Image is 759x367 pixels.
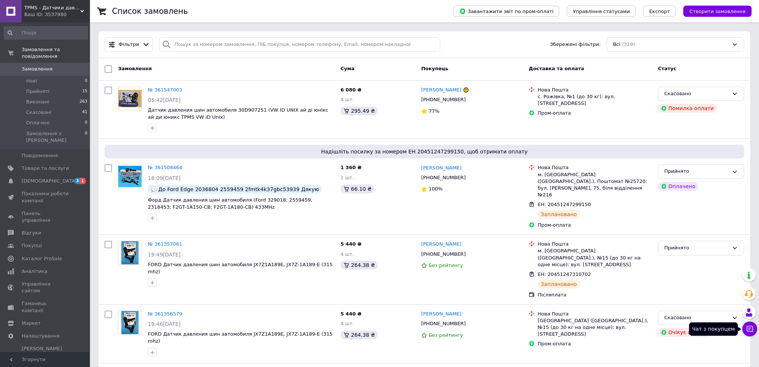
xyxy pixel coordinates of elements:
[689,322,738,336] div: Чат з покупцем
[118,241,142,265] a: Фото товару
[664,244,729,252] div: Прийнято
[421,241,461,248] a: [PERSON_NAME]
[118,311,142,335] a: Фото товару
[676,8,752,14] a: Створити замовлення
[538,164,652,171] div: Нова Пошта
[22,281,69,294] span: Управління сайтом
[340,87,361,93] span: 6 080 ₴
[420,173,467,183] div: [PHONE_NUMBER]
[538,202,591,207] span: ЕН: 20451247299150
[538,248,652,268] div: м. [GEOGRAPHIC_DATA] ([GEOGRAPHIC_DATA].), №15 (до 30 кг на одне місце): вул. [STREET_ADDRESS]
[340,175,354,180] span: 1 шт.
[82,109,87,116] span: 41
[538,110,652,116] div: Пром-оплата
[121,241,139,264] img: Фото товару
[664,90,729,98] div: Скасовано
[22,190,69,204] span: Показники роботи компанії
[538,311,652,317] div: Нова Пошта
[643,6,676,17] button: Експорт
[340,241,361,247] span: 5 440 ₴
[340,66,354,71] span: Cума
[340,330,378,339] div: 264.38 ₴
[121,311,139,334] img: Фото товару
[24,11,90,18] div: Ваш ID: 3537980
[22,255,62,262] span: Каталог ProSale
[658,66,676,71] span: Статус
[340,184,374,193] div: 66.10 ₴
[538,271,591,277] span: ЕН: 20451247310702
[340,97,354,102] span: 4 шт.
[658,104,717,113] div: Помилка оплати
[649,9,670,14] span: Експорт
[22,210,69,224] span: Панель управління
[22,268,47,275] span: Аналітика
[429,186,442,192] span: 100%
[683,6,752,17] button: Створити замовлення
[26,88,49,95] span: Прийняті
[148,331,333,344] a: FORD Датчик давления шин автомобиля JX7Z1A189E, JX7Z-1A189-E (315 mhz)
[4,26,88,40] input: Пошук
[429,262,463,268] span: Без рейтингу
[22,320,41,327] span: Маркет
[26,109,52,116] span: Скасовані
[26,119,50,126] span: Оплачені
[538,317,652,338] div: [GEOGRAPHIC_DATA] ([GEOGRAPHIC_DATA].), №15 (до 30 кг на одне місце): вул. [STREET_ADDRESS]
[158,186,319,192] span: До Ford Edge 2036804 2559459 2fmtk4k37gbc53939 Дякую
[24,4,80,11] span: TPMS - Датчики давления в шинах
[453,6,559,17] button: Завантажити звіт по пром-оплаті
[22,230,41,236] span: Відгуки
[340,106,378,115] div: 295.49 ₴
[148,97,181,103] span: 05:42[DATE]
[118,90,141,107] img: Фото товару
[85,119,87,126] span: 0
[742,321,757,336] button: Чат з покупцем
[22,345,69,366] span: [PERSON_NAME] та рахунки
[421,66,448,71] span: Покупець
[112,7,188,16] h1: Список замовлень
[148,262,333,274] a: FORD Датчик давления шин автомобиля JX7Z1A189E, JX7Z-1A189-E (315 mhz)
[118,87,142,111] a: Фото товару
[108,148,741,155] span: Надішліть посилку за номером ЕН 20451247299150, щоб отримати оплату
[622,41,635,47] span: (319)
[664,314,729,322] div: Скасовано
[340,261,378,270] div: 264.38 ₴
[22,333,60,339] span: Налаштування
[22,152,58,159] span: Повідомлення
[421,311,461,318] a: [PERSON_NAME]
[22,66,53,72] span: Замовлення
[148,165,182,170] a: № 361508464
[26,78,37,84] span: Нові
[118,166,141,187] img: Фото товару
[148,107,328,120] a: Датчик давления шин автомобиля 30D907251 (VW ID UNIX ай ді юнікс ай ди юникс TPMS VW iD Unix)
[80,99,87,105] span: 263
[80,178,86,184] span: 1
[148,252,181,258] span: 19:49[DATE]
[148,241,182,247] a: № 361357061
[538,93,652,107] div: с. Рожівка, №1 (до 30 кг): вул. [STREET_ADDRESS]
[340,251,354,257] span: 4 шт.
[538,87,652,93] div: Нова Пошта
[85,78,87,84] span: 0
[118,66,152,71] span: Замовлення
[148,197,312,210] a: Форд Датчик давления шин автомобиля (Ford 329018; 2559459, 2318453; F2GT-1A150-CB; F2GT-1A180-CB)...
[658,328,710,337] div: Очікує оплати
[538,241,652,248] div: Нова Пошта
[421,87,461,94] a: [PERSON_NAME]
[567,6,636,17] button: Управління статусами
[26,130,85,144] span: Замовлення з [PERSON_NAME]
[529,66,584,71] span: Доставка та оплата
[118,164,142,188] a: Фото товару
[85,130,87,144] span: 0
[22,46,90,60] span: Замовлення та повідомлення
[459,8,553,15] span: Завантажити звіт по пром-оплаті
[538,292,652,298] div: Післяплата
[148,321,181,327] span: 19:46[DATE]
[74,178,80,184] span: 3
[421,165,461,172] a: [PERSON_NAME]
[538,280,580,289] div: Заплановано
[538,171,652,199] div: м. [GEOGRAPHIC_DATA] ([GEOGRAPHIC_DATA].), Поштомат №25720: бул. [PERSON_NAME], 75, біля відділен...
[119,41,139,48] span: Фільтри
